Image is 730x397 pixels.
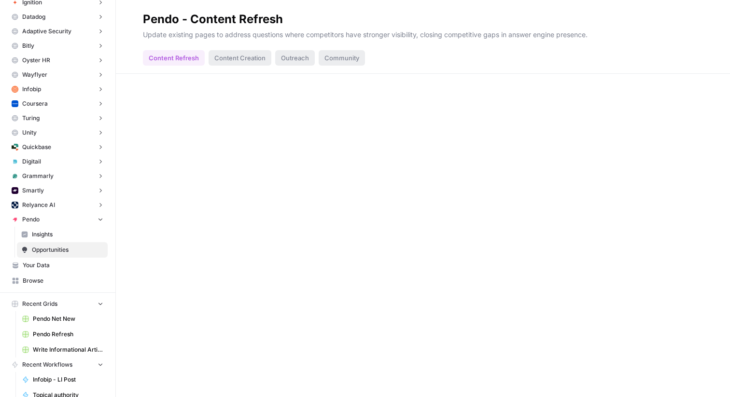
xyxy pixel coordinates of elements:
img: 1rmbdh83liigswmnvqyaq31zy2bw [12,100,18,107]
img: piswy9vrvpur08uro5cr7jpu448u [12,216,18,223]
span: Datadog [22,13,45,21]
img: 21cqirn3y8po2glfqu04segrt9y0 [12,158,18,165]
button: Turing [8,111,108,125]
button: Infobip [8,82,108,96]
span: Recent Workflows [22,360,72,369]
span: Adaptive Security [22,27,71,36]
span: Your Data [23,261,103,270]
span: Relyance AI [22,201,55,209]
button: Wayflyer [8,68,108,82]
button: Datadog [8,10,108,24]
a: Infobip - LI Post [18,372,108,387]
button: Quickbase [8,140,108,154]
span: Write Informational Article [33,345,103,354]
button: Pendo [8,212,108,227]
button: Recent Grids [8,297,108,311]
div: Community [319,50,365,66]
button: Recent Workflows [8,357,108,372]
a: Insights [17,227,108,242]
span: Unity [22,128,37,137]
img: 6qj8gtflwv87ps1ofr2h870h2smq [12,173,18,179]
span: Turing [22,114,40,123]
a: Pendo Refresh [18,327,108,342]
div: Pendo - Content Refresh [143,12,283,27]
button: Digitail [8,154,108,169]
span: Smartly [22,186,44,195]
span: Opportunities [32,246,103,254]
span: Quickbase [22,143,51,151]
a: Pendo Net New [18,311,108,327]
a: Browse [8,273,108,288]
div: Content Creation [209,50,271,66]
button: Bitly [8,39,108,53]
p: Update existing pages to address questions where competitors have stronger visibility, closing co... [143,27,703,40]
span: Infobip - LI Post [33,375,103,384]
a: Opportunities [17,242,108,258]
span: Insights [32,230,103,239]
img: su6rzb6ooxtlguexw0i7h3ek2qys [12,144,18,151]
span: Recent Grids [22,300,57,308]
button: Grammarly [8,169,108,183]
a: Your Data [8,258,108,273]
span: Pendo Net New [33,315,103,323]
span: Pendo [22,215,40,224]
img: e96rwc90nz550hm4zzehfpz0of55 [12,86,18,93]
button: Unity [8,125,108,140]
button: Smartly [8,183,108,198]
span: Bitly [22,41,34,50]
button: Relyance AI [8,198,108,212]
span: Coursera [22,99,48,108]
img: 8r7vcgjp7k596450bh7nfz5jb48j [12,202,18,208]
div: Content Refresh [143,50,205,66]
span: Infobip [22,85,41,94]
button: Coursera [8,96,108,111]
span: Oyster HR [22,56,50,65]
button: Adaptive Security [8,24,108,39]
button: Oyster HR [8,53,108,68]
img: pf0m9uptbb5lunep0ouiqv2syuku [12,187,18,194]
span: Digitail [22,157,41,166]
div: Outreach [275,50,315,66]
span: Browse [23,276,103,285]
span: Wayflyer [22,70,47,79]
span: Pendo Refresh [33,330,103,339]
a: Write Informational Article [18,342,108,357]
span: Grammarly [22,172,54,180]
